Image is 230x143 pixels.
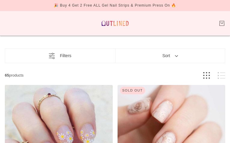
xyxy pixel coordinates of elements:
[203,72,210,79] button: Grid view
[219,20,225,27] a: Cart
[54,2,176,9] div: 🎉 Buy 4 Get 2 Free ALL Gel Nail Strips & Premium Press On 🔥
[156,49,184,63] button: Sort
[5,72,137,79] span: products
[5,73,9,77] b: 65
[43,49,77,63] button: Filters
[218,72,225,79] button: List view
[120,87,145,94] div: Sold out
[100,16,131,31] a: Outlined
